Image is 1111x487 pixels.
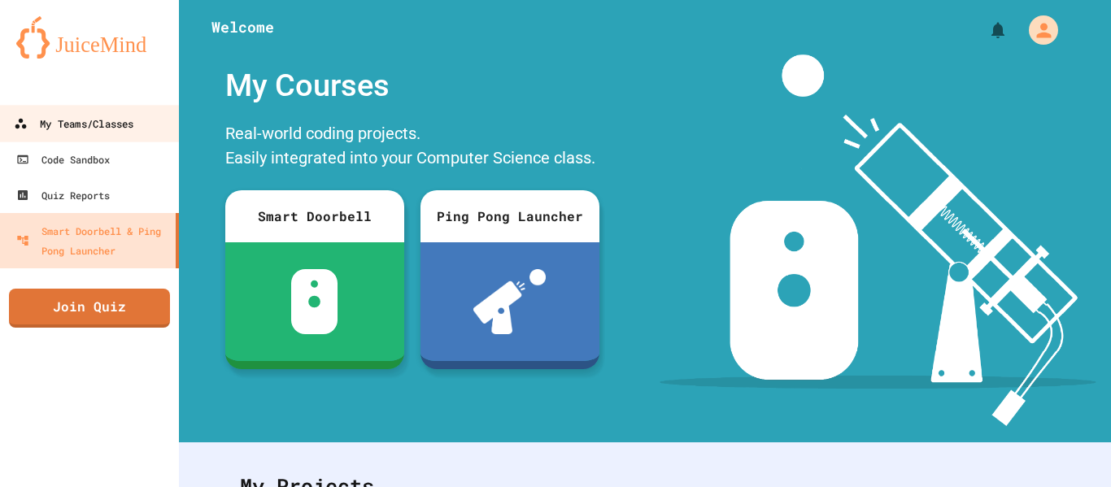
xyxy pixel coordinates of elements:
[217,117,608,178] div: Real-world coding projects. Easily integrated into your Computer Science class.
[16,221,169,260] div: Smart Doorbell & Ping Pong Launcher
[14,114,133,134] div: My Teams/Classes
[217,54,608,117] div: My Courses
[660,54,1096,426] img: banner-image-my-projects.png
[473,269,546,334] img: ppl-with-ball.png
[16,16,163,59] img: logo-orange.svg
[291,269,338,334] img: sdb-white.svg
[16,150,110,169] div: Code Sandbox
[958,16,1012,44] div: My Notifications
[225,190,404,242] div: Smart Doorbell
[9,289,170,328] a: Join Quiz
[1012,11,1062,49] div: My Account
[420,190,599,242] div: Ping Pong Launcher
[16,185,110,205] div: Quiz Reports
